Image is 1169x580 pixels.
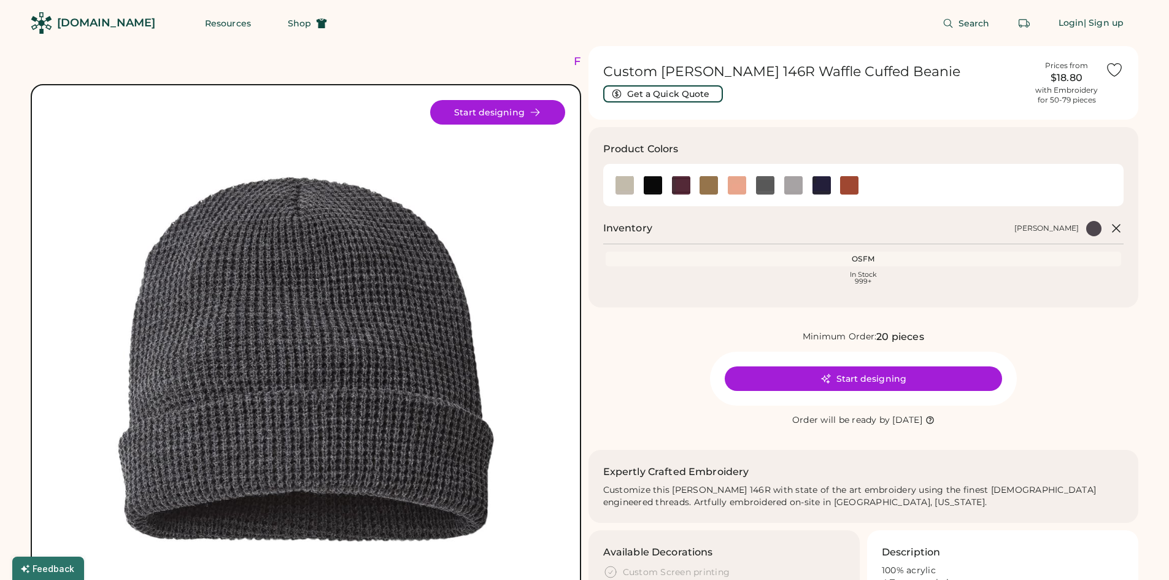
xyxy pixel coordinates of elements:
[672,176,690,195] div: Burgundy
[803,331,877,343] div: Minimum Order:
[608,271,1119,285] div: In Stock 999+
[959,19,990,28] span: Search
[1014,223,1079,233] div: [PERSON_NAME]
[430,100,565,125] button: Start designing
[273,11,342,36] button: Shop
[603,465,749,479] h2: Expertly Crafted Embroidery
[603,545,713,560] h3: Available Decorations
[1012,11,1036,36] button: Retrieve an order
[644,176,662,195] img: Black Swatch Image
[700,176,718,195] img: Camel Swatch Image
[603,142,679,157] h3: Product Colors
[608,254,1119,264] div: OSFM
[792,414,890,427] div: Order will be ready by
[615,176,634,195] img: Birch Swatch Image
[876,330,924,344] div: 20 pieces
[1035,71,1098,85] div: $18.80
[728,176,746,195] div: Coral
[882,545,941,560] h3: Description
[892,414,922,427] div: [DATE]
[700,176,718,195] div: Camel
[1059,17,1084,29] div: Login
[728,176,746,195] img: Coral Swatch Image
[1111,525,1163,578] iframe: Front Chat
[756,176,774,195] img: Heather Charcoal Swatch Image
[1084,17,1124,29] div: | Sign up
[603,484,1124,509] div: Customize this [PERSON_NAME] 146R with state of the art embroidery using the finest [DEMOGRAPHIC_...
[928,11,1005,36] button: Search
[672,176,690,195] img: Burgundy Swatch Image
[725,366,1002,391] button: Start designing
[623,566,730,579] div: Custom Screen printing
[644,176,662,195] div: Black
[1045,61,1088,71] div: Prices from
[603,221,652,236] h2: Inventory
[840,176,858,195] img: Rust Swatch Image
[784,176,803,195] img: Heather Grey Swatch Image
[840,176,858,195] div: Rust
[603,63,1028,80] h1: Custom [PERSON_NAME] 146R Waffle Cuffed Beanie
[574,53,679,70] div: FREE SHIPPING
[615,176,634,195] div: Birch
[1035,85,1098,105] div: with Embroidery for 50-79 pieces
[288,19,311,28] span: Shop
[784,176,803,195] div: Heather Grey
[812,176,831,195] div: Navy
[812,176,831,195] img: Navy Swatch Image
[57,15,155,31] div: [DOMAIN_NAME]
[31,12,52,34] img: Rendered Logo - Screens
[190,11,266,36] button: Resources
[756,176,774,195] div: Heather Charcoal
[603,85,723,102] button: Get a Quick Quote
